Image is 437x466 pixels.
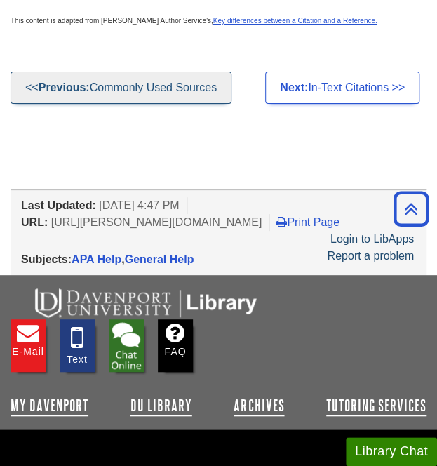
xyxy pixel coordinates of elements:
[158,319,193,372] a: FAQ
[327,250,414,262] a: Report a problem
[11,397,88,414] a: My Davenport
[21,253,72,265] span: Subjects:
[109,319,144,372] li: Chat with Library
[389,199,433,218] a: Back to Top
[234,397,284,414] a: Archives
[11,72,231,104] a: <<Previous:Commonly Used Sources
[213,17,377,25] a: Key differences between a Citation and a Reference.
[72,253,121,265] a: APA Help
[326,397,426,414] a: Tutoring Services
[265,72,419,104] a: Next:In-Text Citations >>
[99,199,179,211] span: [DATE] 4:47 PM
[11,319,46,372] a: E-mail
[11,286,277,319] img: DU Libraries
[276,216,287,227] i: Print Page
[125,253,194,265] a: General Help
[11,17,377,25] span: This content is adapted from [PERSON_NAME] Author Service's,
[72,253,194,265] span: ,
[130,397,192,414] a: DU Library
[276,216,339,228] a: Print Page
[51,216,262,228] span: [URL][PERSON_NAME][DOMAIN_NAME]
[280,81,308,93] strong: Next:
[330,233,414,245] a: Login to LibApps
[109,319,144,372] img: Library Chat
[21,199,96,211] span: Last Updated:
[21,216,48,228] span: URL:
[346,437,437,466] button: Library Chat
[39,81,90,93] strong: Previous:
[60,319,95,372] a: Text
